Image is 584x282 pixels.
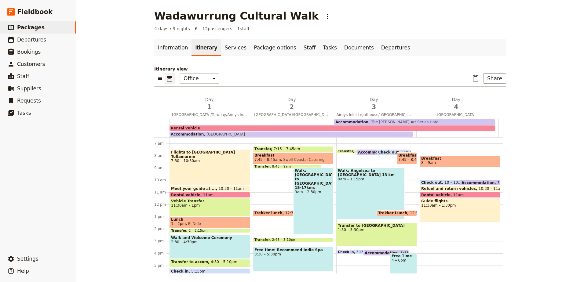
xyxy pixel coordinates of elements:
[218,186,244,191] span: 10:30 – 11am
[377,210,417,216] div: Trekker Lunch12:30 – 1pm
[186,222,201,226] span: El Nido
[368,120,440,124] span: The [PERSON_NAME] Art Series Hotel
[171,222,186,226] span: 1 – 2pm
[378,211,410,215] span: Trekker Lunch
[17,37,46,43] span: Departures
[170,229,250,233] div: Transfer2 – 2:15pm
[356,150,380,153] span: 7:30 – 7:45am
[337,96,411,112] h2: Day
[170,192,250,198] div: Rental vehicle11am
[398,153,415,157] span: Breakfast
[421,193,453,197] span: Rental vehicle
[336,149,370,154] div: Transfer7:30 – 7:45am
[171,186,218,191] span: Meet your guide at ...
[154,153,170,158] div: 8 am
[336,250,382,254] div: Check in3:45 – 4pm
[171,203,249,208] span: 11:30am – 1pm
[154,263,170,268] div: 5 pm
[336,168,405,219] div: Walk: Angelsea to [GEOGRAPHIC_DATA] 13 km9am – 1:15pm
[338,177,403,181] span: 9am – 1:15pm
[154,141,170,146] div: 7 am
[171,132,204,136] span: Accommodation
[293,168,334,234] div: Walk: [GEOGRAPHIC_DATA] to [GEOGRAPHIC_DATA] 15-17kms9am – 2:30pm
[281,157,325,162] span: Swell Coastal Catering
[421,180,444,185] span: Check out
[171,217,249,222] span: Lunch
[170,235,250,259] div: Walk and Welcome Ceremony2:30 – 4:30pm
[17,7,53,16] span: Fieldbook
[252,112,331,117] span: [GEOGRAPHIC_DATA]/[GEOGRAPHIC_DATA]/[GEOGRAPHIC_DATA]
[170,132,413,137] div: Accommodation[GEOGRAPHIC_DATA]
[420,180,488,186] div: Check out10 – 10:30am
[338,150,356,153] span: Transfer
[365,251,400,255] span: Accommodation
[171,229,189,233] span: Transfer
[171,260,211,264] span: Transfer to accom
[253,146,334,152] div: Transfer7:15 – 7:45am
[154,10,319,22] h1: Wadawurrung Cultural Walk
[254,96,329,112] h2: Day
[195,26,232,32] span: 6 – 12 passengers
[254,248,332,252] span: Free time: Recommend Indie Spa
[170,149,250,186] div: Flights to [GEOGRAPHIC_DATA] Tullamarine7:30 – 10:30am
[421,186,479,191] span: Refuel and return vehicles
[250,39,300,56] a: Package options
[497,181,526,185] span: 3:45pm – 10am
[420,155,500,167] div: Breakfast8 – 9am
[154,26,190,32] span: 4 days / 3 nights
[254,165,272,168] span: Transfer
[274,147,300,151] span: 7:15 – 7:45am
[398,157,425,162] span: 7:45 – 8:45am
[363,250,409,256] div: Accommodation3:45pm – 10am
[254,157,281,162] span: 7:45 – 8:45am
[460,180,500,186] div: Accommodation3:45pm – 10am
[154,165,170,170] div: 9 am
[356,250,375,254] span: 3:45 – 4pm
[462,181,497,185] span: Accommodation
[171,126,200,130] span: Rental vehicle
[334,112,414,117] span: Aireys Inlet Lighthouse/[GEOGRAPHIC_DATA]
[254,211,285,215] span: Trekker lunch
[419,96,494,112] h2: Day
[17,61,45,67] span: Customers
[253,210,321,216] div: Trekker lunch12:30 – 1pmSwell Coastal Catering
[211,260,237,266] span: 4:30 – 5:10pm
[154,251,170,256] div: 4 pm
[470,73,481,84] button: Paste itinerary item
[421,199,499,203] span: Guide flights
[170,186,250,192] div: Meet your guide at ...10:30 – 11am
[252,96,334,119] button: Day2[GEOGRAPHIC_DATA]/[GEOGRAPHIC_DATA]/[GEOGRAPHIC_DATA]
[17,73,29,79] span: Staff
[419,103,494,112] span: 4
[171,236,249,240] span: Walk and Welcome Ceremony
[154,66,506,72] p: Itinerary view
[295,168,332,190] span: Walk: [GEOGRAPHIC_DATA] to [GEOGRAPHIC_DATA] 15-17kms
[319,39,341,56] a: Tasks
[171,193,203,197] span: Rental vehicle
[253,247,334,271] div: Free time: Recommend Indie Spa3:30 – 5:30pm
[400,251,429,255] span: 3:45pm – 10am
[358,150,394,154] span: Accommodation
[170,198,250,216] div: Vehicle Transfer11:30am – 1pm
[410,211,433,215] span: 12:30 – 1pm
[192,39,221,56] a: Itinerary
[17,49,41,55] span: Bookings
[453,193,464,197] span: 11am
[253,164,321,169] div: Transfer8:45 – 9am
[154,178,170,183] div: 10 am
[338,223,415,228] span: Transfer to [GEOGRAPHIC_DATA]
[170,216,250,228] div: Lunch1 – 2pmEl Nido
[322,11,333,22] button: Actions
[420,192,500,198] div: Rental vehicle11am
[154,73,165,84] button: List view
[421,161,436,165] span: 8 – 9am
[171,269,191,273] span: Check in
[254,238,272,242] span: Transfer
[421,203,499,208] span: 11:30am – 1:30pm
[154,190,170,195] div: 11 am
[401,150,415,154] span: 7:30am
[172,103,247,112] span: 1
[254,103,329,112] span: 2
[170,259,250,267] div: Transfer to accom4:30 – 5:10pm
[377,149,411,155] div: Check out7:30am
